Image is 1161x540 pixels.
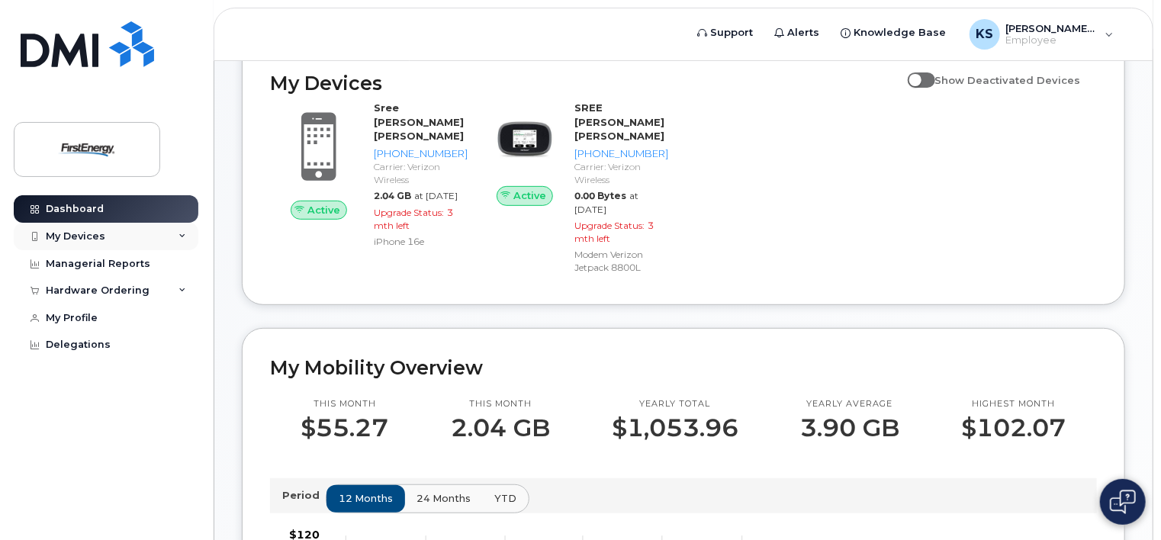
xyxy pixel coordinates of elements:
[481,101,674,277] a: ActiveSREE [PERSON_NAME] [PERSON_NAME][PHONE_NUMBER]Carrier: Verizon Wireless0.00 Bytesat [DATE]U...
[1110,490,1136,514] img: Open chat
[451,398,550,410] p: This month
[976,25,993,43] span: KS
[612,414,738,442] p: $1,053.96
[270,101,463,251] a: ActiveSree [PERSON_NAME] [PERSON_NAME][PHONE_NUMBER]Carrier: Verizon Wireless2.04 GBat [DATE]Upgr...
[451,414,550,442] p: 2.04 GB
[270,356,1097,379] h2: My Mobility Overview
[800,414,899,442] p: 3.90 GB
[831,18,957,48] a: Knowledge Base
[374,101,464,142] strong: Sree [PERSON_NAME] [PERSON_NAME]
[374,207,444,218] span: Upgrade Status:
[788,25,820,40] span: Alerts
[961,398,1066,410] p: Highest month
[282,488,326,503] p: Period
[513,188,546,203] span: Active
[961,414,1066,442] p: $102.07
[416,491,471,506] span: 24 months
[374,207,453,231] span: 3 mth left
[574,101,664,142] strong: SREE [PERSON_NAME] [PERSON_NAME]
[908,66,920,78] input: Show Deactivated Devices
[574,248,668,274] div: Modem Verizon Jetpack 8800L
[374,160,468,186] div: Carrier: Verizon Wireless
[574,190,638,214] span: at [DATE]
[574,146,668,161] div: [PHONE_NUMBER]
[687,18,764,48] a: Support
[612,398,738,410] p: Yearly total
[764,18,831,48] a: Alerts
[374,190,411,201] span: 2.04 GB
[935,74,1081,86] span: Show Deactivated Devices
[1006,34,1098,47] span: Employee
[494,108,556,171] img: image20231002-3703462-zs44o9.jpeg
[854,25,947,40] span: Knowledge Base
[270,72,900,95] h2: My Devices
[301,414,389,442] p: $55.27
[800,398,899,410] p: Yearly average
[574,160,668,186] div: Carrier: Verizon Wireless
[959,19,1124,50] div: Kadiyala, Sree Surya Teja
[494,491,516,506] span: YTD
[307,203,340,217] span: Active
[711,25,754,40] span: Support
[414,190,458,201] span: at [DATE]
[301,398,389,410] p: This month
[574,190,626,201] span: 0.00 Bytes
[374,235,468,248] div: iPhone 16e
[1006,22,1098,34] span: [PERSON_NAME] [PERSON_NAME]
[374,146,468,161] div: [PHONE_NUMBER]
[574,220,645,231] span: Upgrade Status:
[574,220,654,244] span: 3 mth left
